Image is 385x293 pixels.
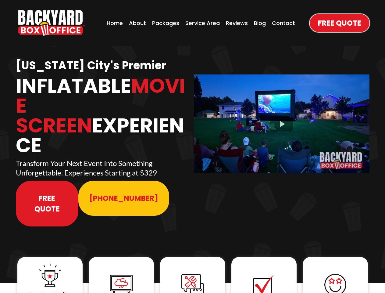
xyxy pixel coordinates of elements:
a: Reviews [224,17,250,29]
a: Free Quote [16,181,79,226]
span: Free Quote [27,193,68,214]
img: Backyard Box Office [18,10,85,36]
a: About [127,17,148,29]
a: Service Area [184,17,222,29]
a: Packages [150,17,181,29]
a: Contact [270,17,297,29]
h1: Inflatable Experience [16,76,191,155]
a: 913-214-1202 [78,181,169,216]
p: Transform Your Next Event Into Something Unforgettable. Experiences Starting at $329 [16,158,191,177]
a: Home [105,17,125,29]
h1: [US_STATE] City's Premier [16,59,191,73]
a: Blog [252,17,268,29]
span: [PHONE_NUMBER] [89,193,158,204]
a: Free Quote [310,14,369,32]
a: https://www.backyardboxoffice.com [18,10,85,36]
span: Movie Screen [16,72,185,139]
span: Free Quote [318,18,361,28]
